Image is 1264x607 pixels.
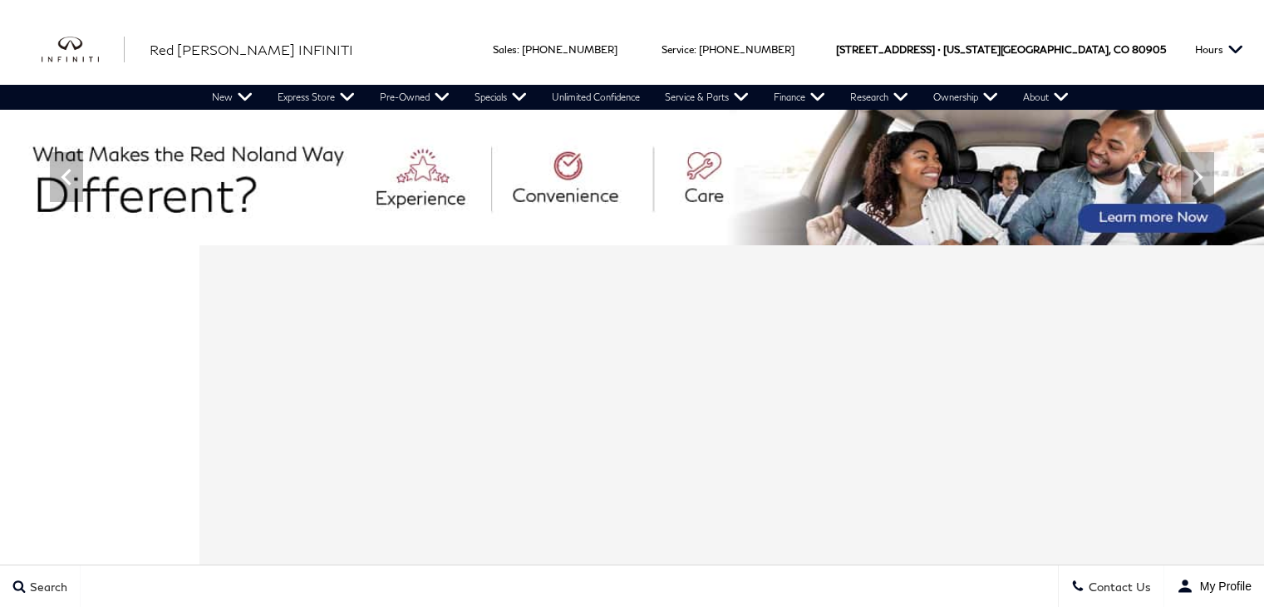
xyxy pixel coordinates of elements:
[150,40,353,60] a: Red [PERSON_NAME] INFINITI
[836,43,1166,56] a: [STREET_ADDRESS] • [US_STATE][GEOGRAPHIC_DATA], CO 80905
[367,85,462,110] a: Pre-Owned
[199,85,265,110] a: New
[26,580,67,594] span: Search
[1132,14,1166,85] span: 80905
[42,37,125,63] img: INFINITI
[462,85,539,110] a: Specials
[1084,580,1151,594] span: Contact Us
[199,85,1081,110] nav: Main Navigation
[1164,565,1264,607] button: user-profile-menu
[662,43,694,56] span: Service
[1011,85,1081,110] a: About
[761,85,838,110] a: Finance
[1187,14,1252,85] button: Open the hours dropdown
[836,14,941,85] span: [STREET_ADDRESS] •
[921,85,1011,110] a: Ownership
[265,85,367,110] a: Express Store
[522,43,617,56] a: [PHONE_NUMBER]
[1114,14,1129,85] span: CO
[943,14,1111,85] span: [US_STATE][GEOGRAPHIC_DATA],
[1193,580,1252,593] span: My Profile
[42,37,125,63] a: infiniti
[694,43,696,56] span: :
[150,42,353,57] span: Red [PERSON_NAME] INFINITI
[493,43,517,56] span: Sales
[699,43,794,56] a: [PHONE_NUMBER]
[517,43,519,56] span: :
[652,85,761,110] a: Service & Parts
[539,85,652,110] a: Unlimited Confidence
[838,85,921,110] a: Research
